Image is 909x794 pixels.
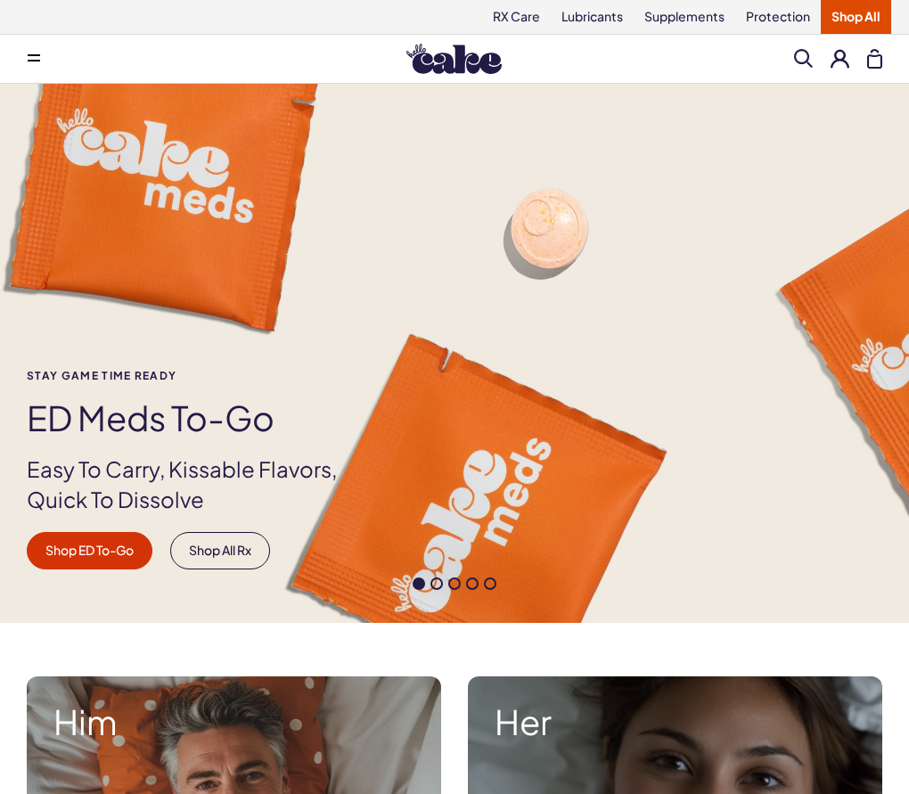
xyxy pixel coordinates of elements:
[27,370,367,381] span: Stay Game time ready
[170,532,270,569] a: Shop All Rx
[406,44,502,74] img: Hello Cake
[27,532,152,569] a: Shop ED To-Go
[27,454,367,514] p: Easy To Carry, Kissable Flavors, Quick To Dissolve
[53,703,414,741] strong: Him
[27,399,367,437] h1: ED Meds to-go
[495,703,856,741] strong: Her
